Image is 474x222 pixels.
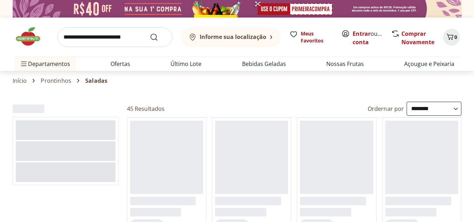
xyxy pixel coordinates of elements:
[454,34,457,40] span: 0
[404,60,454,68] a: Açougue e Peixaria
[85,78,107,84] span: Saladas
[171,60,201,68] a: Último Lote
[353,30,391,46] a: Criar conta
[58,27,172,47] input: search
[301,30,333,44] span: Meus Favoritos
[20,55,28,72] button: Menu
[289,30,333,44] a: Meus Favoritos
[200,33,266,41] b: Informe sua localização
[13,78,27,84] a: Início
[353,30,370,38] a: Entrar
[127,105,165,113] h2: 45 Resultados
[150,33,167,41] button: Submit Search
[41,78,71,84] a: Prontinhos
[14,26,49,47] img: Hortifruti
[111,60,130,68] a: Ofertas
[443,29,460,46] button: Carrinho
[368,105,404,113] label: Ordernar por
[181,27,281,47] button: Informe sua localização
[353,29,384,46] span: ou
[326,60,364,68] a: Nossas Frutas
[401,30,434,46] a: Comprar Novamente
[242,60,286,68] a: Bebidas Geladas
[20,55,70,72] span: Departamentos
